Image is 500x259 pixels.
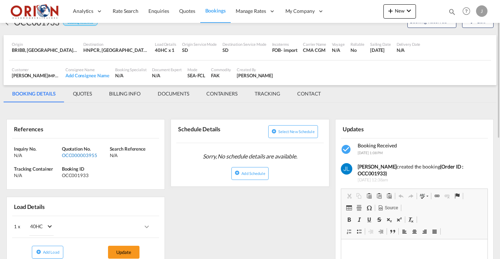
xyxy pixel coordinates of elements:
md-icon: icon-checkbox-marked-circle [341,144,352,155]
div: Delivery Date [397,41,421,47]
button: icon-plus-circleSelect new schedule [268,125,318,138]
div: Load Details [12,200,48,212]
div: Created By [237,67,273,72]
md-icon: icons/ic_keyboard_arrow_right_black_24px.svg [142,223,151,231]
div: CMA CGM [303,47,326,53]
md-icon: icon-plus-circle [36,249,41,254]
span: Analytics [73,8,93,15]
span: Help [460,5,472,17]
div: 40HC x 1 [155,47,176,53]
div: OCC001933 [62,172,108,179]
div: N/A [152,72,182,79]
div: Carrier Name [303,41,326,47]
span: Booking ID [62,166,84,172]
md-tab-item: TRACKING [246,85,289,102]
div: J [476,5,487,17]
a: Spell Check As You Type [418,191,430,201]
div: Destination [83,41,149,47]
button: icon-plus-circleAdd Schedule [231,167,268,180]
div: Add Consignee Name [65,72,109,79]
span: Bookings [205,8,226,14]
div: Rollable [351,41,364,47]
div: N/A [14,152,60,158]
a: Centre [410,227,420,236]
a: Subscript [384,215,394,224]
div: - import [281,47,297,53]
span: Inquiry No. [14,146,36,152]
div: Juan Lardizabal [237,72,273,79]
div: Sailing Date [370,41,391,47]
md-tab-item: QUOTES [64,85,101,102]
md-tab-item: CONTAINERS [198,85,246,102]
div: N/A [397,47,421,53]
span: Booking Received [358,142,397,148]
div: [PERSON_NAME] [12,72,60,79]
button: icon-plus 400-fgNewicon-chevron-down [383,4,416,19]
a: Unlink [442,191,452,201]
div: Origin [12,41,78,47]
a: Bold (⌘+B) [344,215,354,224]
a: Decrease Indent [366,227,376,236]
md-icon: icon-plus-circle [235,170,240,175]
div: No [351,47,364,53]
md-icon: icon-plus-circle [271,129,276,134]
div: Help [460,5,476,18]
span: Source [384,205,398,211]
div: Commodity [211,67,231,72]
div: FOB [272,47,281,53]
md-icon: icon-chevron-down [405,6,413,15]
a: Paste from Word [384,191,394,201]
a: Insert Special Character [364,203,374,212]
div: SEA-FCL [187,72,205,79]
span: Quotation No. [62,146,91,152]
a: Justify [430,227,440,236]
div: icon-magnify [448,8,456,19]
div: Updates [341,122,413,135]
span: IMPORTADORA DE MUEBLES Y CAMAS S. DE [PERSON_NAME] (IMUCA) [48,73,173,78]
div: Schedule Details [176,122,249,140]
span: Sorry, No schedule details are available. [200,150,300,163]
md-tab-item: CONTACT [289,85,329,102]
span: Enquiries [148,8,169,14]
span: Tracking Container [14,166,53,172]
span: Add Load [43,250,59,254]
div: 1 x [14,218,86,236]
span: Manage Rates [236,8,266,15]
div: Origin Service Mode [182,41,217,47]
div: Load Details [155,41,176,47]
span: Search Reference [110,146,146,152]
body: Rich Text Editor, editor8 [7,7,139,15]
div: SD [182,47,217,53]
md-tab-item: BOOKING DETAILS [4,85,64,102]
a: Copy (⌘+C) [354,191,364,201]
span: Select new schedule [278,129,315,134]
div: Voyage [332,41,344,47]
div: BRIBB, Imbituba, Brazil, South America, Americas [12,47,78,53]
a: Redo (⌘+Y) [406,191,416,201]
b: [PERSON_NAME] [358,163,397,170]
span: [DATE] 12:38am [358,177,486,183]
a: Source [376,203,400,212]
div: OCC000003955 [62,152,108,158]
div: Destination Service Mode [222,41,266,47]
md-icon: icon-plus 400-fg [386,6,395,15]
div: N/A [332,47,344,53]
a: Increase Indent [376,227,386,236]
span: Rate Search [113,8,138,14]
a: Underline (⌘+U) [364,215,374,224]
div: Incoterms [272,41,298,47]
a: Link (⌘+K) [432,191,442,201]
span: New [386,8,413,14]
div: References [12,122,84,135]
a: Italic (⌘+I) [354,215,364,224]
a: Undo (⌘+Z) [396,191,406,201]
a: Insert/Remove Numbered List [344,227,354,236]
img: 6gRCBf4NSdqify3zKckAAAAASUVORK5CYII= [341,163,352,175]
div: created the booking [358,163,486,177]
a: Cut (⌘+X) [344,191,354,201]
a: Paste as plain text (⌘+⌥+⇧+V) [374,191,384,201]
a: Anchor [452,191,462,201]
img: 2c36fa60c4e911ed9fceb5e2556746cc.JPG [11,3,59,19]
md-pagination-wrapper: Use the left and right arrow keys to navigate between tabs [4,85,329,102]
